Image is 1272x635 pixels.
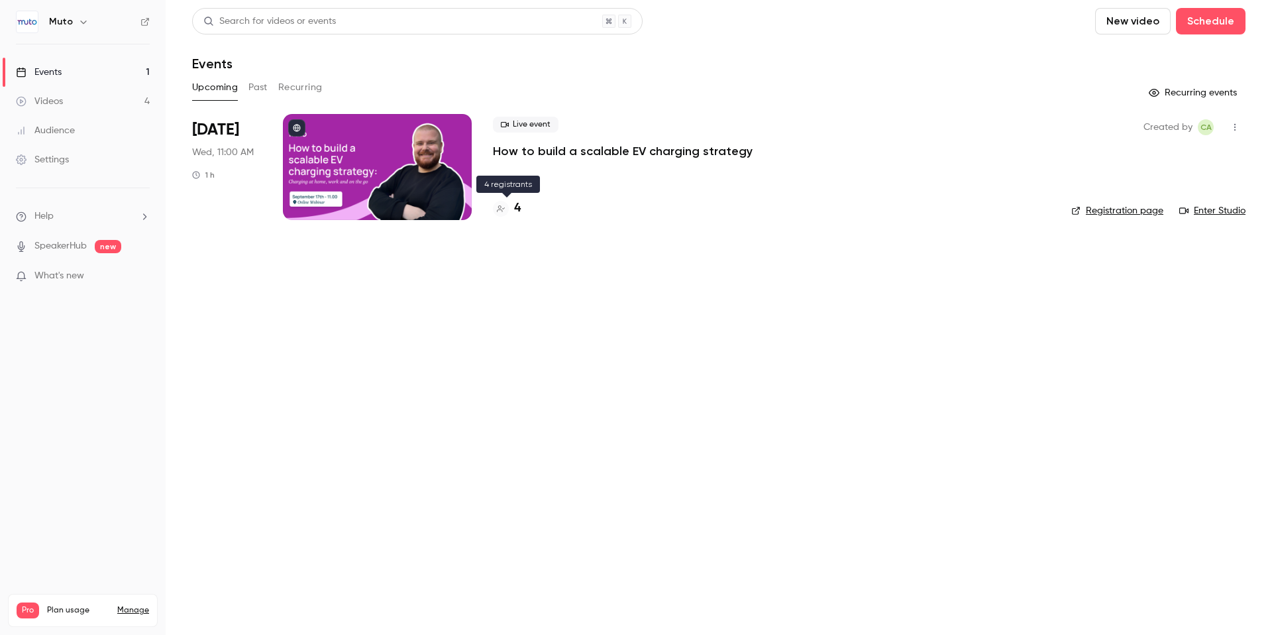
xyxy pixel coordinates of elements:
[493,143,753,159] a: How to build a scalable EV charging strategy
[192,77,238,98] button: Upcoming
[47,605,109,616] span: Plan usage
[34,239,87,253] a: SpeakerHub
[192,56,233,72] h1: Events
[117,605,149,616] a: Manage
[1176,8,1245,34] button: Schedule
[248,77,268,98] button: Past
[16,95,63,108] div: Videos
[16,124,75,137] div: Audience
[95,240,121,253] span: new
[34,209,54,223] span: Help
[192,119,239,141] span: [DATE]
[1200,119,1212,135] span: CA
[278,77,323,98] button: Recurring
[17,11,38,32] img: Muto
[192,170,215,180] div: 1 h
[1179,204,1245,217] a: Enter Studio
[16,66,62,79] div: Events
[17,603,39,618] span: Pro
[203,15,336,29] div: Search for videos or events
[134,270,150,282] iframe: Noticeable Trigger
[192,114,262,220] div: Sep 17 Wed, 11:00 AM (Europe/Brussels)
[16,153,69,166] div: Settings
[493,200,521,217] a: 4
[192,146,254,159] span: Wed, 11:00 AM
[1198,119,1214,135] span: Catalina Assennato
[1071,204,1163,217] a: Registration page
[514,200,521,217] h4: 4
[1095,8,1171,34] button: New video
[49,15,73,29] h6: Muto
[16,209,150,223] li: help-dropdown-opener
[34,269,84,283] span: What's new
[493,117,558,133] span: Live event
[1143,119,1192,135] span: Created by
[1143,82,1245,103] button: Recurring events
